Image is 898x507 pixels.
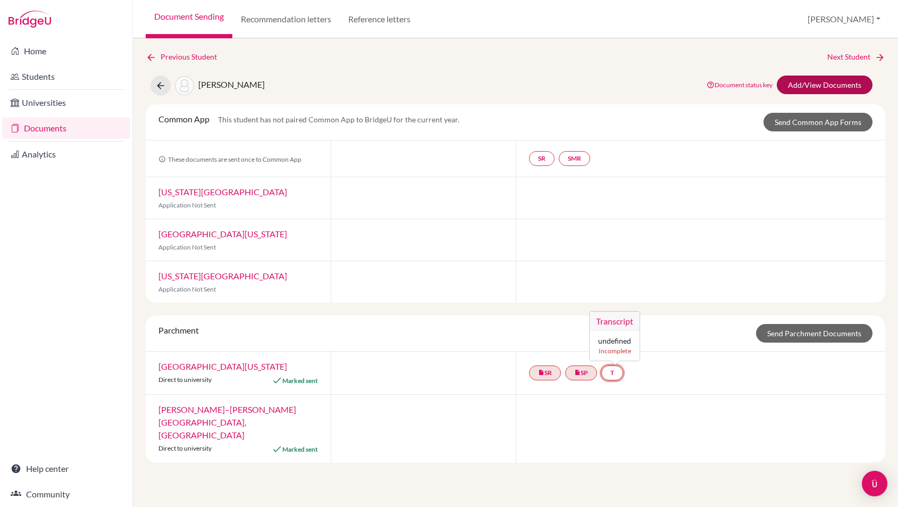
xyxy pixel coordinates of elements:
[146,51,225,63] a: Previous Student
[158,285,216,293] span: Application Not Sent
[2,484,130,505] a: Community
[529,151,555,166] a: SR
[529,365,561,380] a: insert_drive_fileSR
[158,271,287,281] a: [US_STATE][GEOGRAPHIC_DATA]
[158,229,287,239] a: [GEOGRAPHIC_DATA][US_STATE]
[2,40,130,62] a: Home
[158,155,301,163] span: These documents are sent once to Common App
[598,336,631,345] span: undefined
[2,144,130,165] a: Analytics
[218,115,459,124] span: This student has not paired Common App to BridgeU for the current year.
[158,187,287,197] a: [US_STATE][GEOGRAPHIC_DATA]
[777,76,872,94] a: Add/View Documents
[707,81,773,89] a: Document status key
[862,471,887,496] div: Open Intercom Messenger
[2,66,130,87] a: Students
[763,113,872,131] a: Send Common App Forms
[158,444,212,452] span: Direct to university
[574,369,581,376] i: insert_drive_file
[158,404,296,440] a: [PERSON_NAME]–[PERSON_NAME][GEOGRAPHIC_DATA], [GEOGRAPHIC_DATA]
[803,9,885,29] button: [PERSON_NAME]
[158,361,287,371] a: [GEOGRAPHIC_DATA][US_STATE]
[9,11,51,28] img: Bridge-U
[282,377,318,385] span: Marked sent
[2,458,130,479] a: Help center
[158,325,199,335] span: Parchment
[827,51,885,63] a: Next Student
[158,376,212,384] span: Direct to university
[756,324,872,343] a: Send Parchment Documents
[158,201,216,209] span: Application Not Sent
[282,445,318,453] span: Marked sent
[601,365,623,380] a: TTranscript undefined Incomplete
[158,114,209,124] span: Common App
[158,243,216,251] span: Application Not Sent
[590,312,640,331] h3: Transcript
[2,118,130,139] a: Documents
[559,151,590,166] a: SMR
[198,79,265,89] span: [PERSON_NAME]
[565,365,597,380] a: insert_drive_fileSP
[596,346,633,356] small: Incomplete
[538,369,544,376] i: insert_drive_file
[2,92,130,113] a: Universities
